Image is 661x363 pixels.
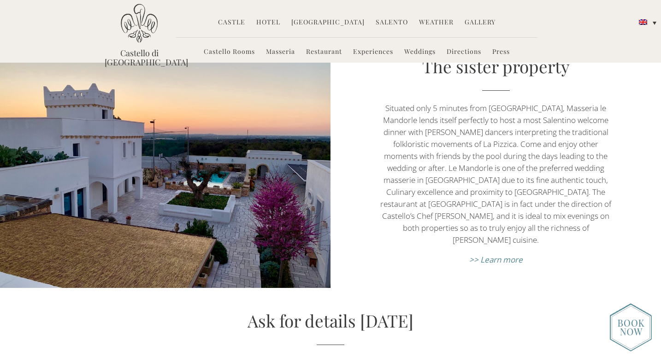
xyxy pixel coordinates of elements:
[404,47,436,58] a: Weddings
[447,47,481,58] a: Directions
[465,18,496,28] a: Gallery
[204,47,255,58] a: Castello Rooms
[380,102,612,246] p: Situated only 5 minutes from [GEOGRAPHIC_DATA], Masseria le Mandorle lends itself perfectly to ho...
[105,48,174,67] a: Castello di [GEOGRAPHIC_DATA]
[492,47,510,58] a: Press
[419,18,454,28] a: Weather
[218,18,245,28] a: Castle
[422,55,570,77] a: The sister property
[105,309,556,345] h2: Ask for details [DATE]
[639,19,647,25] img: English
[256,18,280,28] a: Hotel
[353,47,393,58] a: Experiences
[610,303,652,351] img: enquire_today_weddings_page.png
[266,47,295,58] a: Masseria
[376,18,408,28] a: Salento
[291,18,365,28] a: [GEOGRAPHIC_DATA]
[469,254,523,265] a: >> Learn more
[306,47,342,58] a: Restaurant
[121,4,158,43] img: Castello di Ugento
[610,304,652,351] img: new-booknow.png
